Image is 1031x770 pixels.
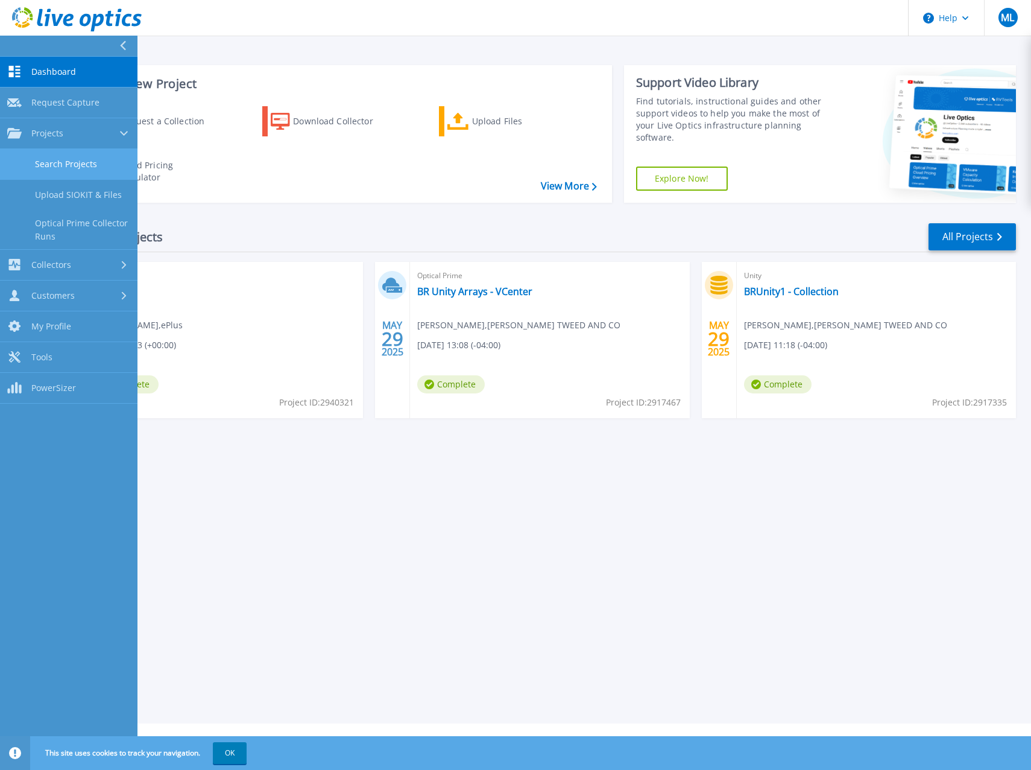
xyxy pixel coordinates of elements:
[293,109,389,133] div: Download Collector
[31,290,75,301] span: Customers
[708,334,730,344] span: 29
[86,106,220,136] a: Request a Collection
[31,352,52,363] span: Tools
[91,269,356,282] span: RVTools
[31,383,76,393] span: PowerSizer
[417,319,620,332] span: [PERSON_NAME] , [PERSON_NAME] TWEED AND CO
[120,109,216,133] div: Request a Collection
[31,128,63,139] span: Projects
[31,97,99,108] span: Request Capture
[86,156,220,186] a: Cloud Pricing Calculator
[707,317,730,361] div: MAY 2025
[279,396,354,409] span: Project ID: 2940321
[262,106,397,136] a: Download Collector
[541,180,597,192] a: View More
[1001,13,1014,22] span: ML
[417,339,500,352] span: [DATE] 13:08 (-04:00)
[636,167,728,191] a: Explore Now!
[636,75,834,91] div: Support Video Library
[31,259,71,270] span: Collectors
[31,66,76,77] span: Dashboard
[417,269,682,282] span: Optical Prime
[636,95,834,144] div: Find tutorials, instructional guides and other support videos to help you make the most of your L...
[33,742,247,764] span: This site uses cookies to track your navigation.
[213,742,247,764] button: OK
[744,375,812,393] span: Complete
[439,106,573,136] a: Upload Files
[118,159,215,183] div: Cloud Pricing Calculator
[417,375,485,393] span: Complete
[932,396,1007,409] span: Project ID: 2917335
[472,109,569,133] div: Upload Files
[929,223,1016,250] a: All Projects
[86,77,596,91] h3: Start a New Project
[744,339,827,352] span: [DATE] 11:18 (-04:00)
[417,285,532,297] a: BR Unity Arrays - VCenter
[381,317,404,361] div: MAY 2025
[744,319,947,332] span: [PERSON_NAME] , [PERSON_NAME] TWEED AND CO
[744,269,1009,282] span: Unity
[31,321,71,332] span: My Profile
[606,396,681,409] span: Project ID: 2917467
[382,334,403,344] span: 29
[744,285,839,297] a: BRUnity1 - Collection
